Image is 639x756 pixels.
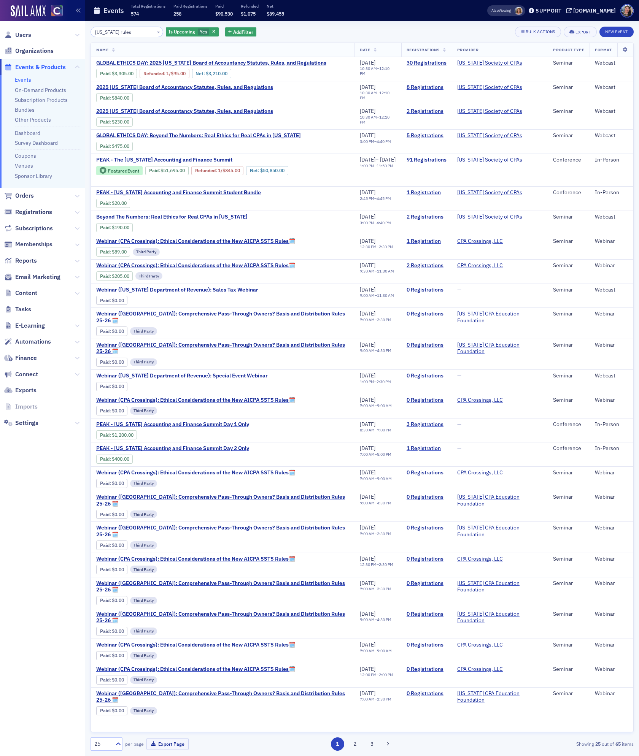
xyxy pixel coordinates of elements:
span: : [143,71,166,76]
a: Tasks [4,305,31,314]
a: Paid [100,542,110,548]
span: PEAK - Colorado Accounting and Finance Summit Student Bundle [96,189,261,196]
a: Bundles [15,106,35,113]
a: On-Demand Products [15,87,66,94]
a: 2025 [US_STATE] Board of Accountancy Statutes, Rules, and Regulations [96,84,273,91]
span: : [100,143,112,149]
a: Paid [100,456,110,462]
span: Settings [15,419,38,427]
a: 1 Registration [407,189,447,196]
a: Webinar (CPA Crossings): Ethical Considerations of the New AICPA SSTS Rules🗓️ [96,642,295,648]
a: View Homepage [46,5,63,18]
div: Net: $321000 [192,69,231,78]
a: 0 Registrations [407,642,447,648]
span: Webinar (Colorado Department of Revenue): Sales Tax Webinar [96,287,258,293]
a: CPA Crossings, LLC [457,642,503,648]
span: [DATE] [360,108,375,114]
span: $89,455 [267,11,284,17]
a: Imports [4,403,38,411]
button: Export Page [146,738,189,750]
a: Content [4,289,37,297]
span: Users [15,31,31,39]
a: 5 Registrations [407,132,447,139]
span: Colorado Society of CPAs [457,189,522,196]
a: Settings [4,419,38,427]
a: [US_STATE] Society of CPAs [457,108,522,115]
a: 0 Registrations [407,690,447,697]
time: 2:45 PM [360,196,374,201]
div: Paid: 36 - $330500 [96,69,137,78]
span: $1,075 [241,11,256,17]
span: Events & Products [15,63,66,71]
a: Survey Dashboard [15,139,58,146]
a: Paid [100,598,110,603]
a: PEAK - [US_STATE] Accounting and Finance Summit Day 1 Only [96,421,249,428]
time: 3:00 PM [360,139,374,144]
div: Refunded: 36 - $330500 [140,69,189,78]
a: GLOBAL ETHICS DAY: Beyond The Numbers: Real Ethics for Real CPAs in [US_STATE] [96,132,301,139]
a: [US_STATE] CPA Education Foundation [457,690,542,704]
time: 12:10 PM [360,66,389,76]
a: Webinar ([GEOGRAPHIC_DATA]): Comprehensive Pass-Through Owners? Basis and Distribution Rules 25-26 🗓 [96,494,349,507]
div: – [360,157,396,163]
time: 11:50 PM [377,163,393,168]
a: Memberships [4,240,52,249]
div: Conference [553,189,584,196]
a: Paid [100,628,110,634]
time: 12:10 PM [360,114,389,125]
div: Export [575,30,591,34]
a: Orders [4,192,34,200]
a: 0 Registrations [407,580,447,587]
span: Finance [15,354,37,362]
span: $20.00 [112,200,127,206]
a: 0 Registrations [407,311,447,317]
a: Paid [100,119,110,125]
a: Webinar ([US_STATE] Department of Revenue): Special Event Webinar [96,372,268,379]
a: Paid [100,677,110,683]
a: Beyond The Numbers: Real Ethics for Real CPAs in [US_STATE] [96,214,248,220]
span: 574 [131,11,139,17]
span: $50,850.00 [260,168,285,173]
a: Webinar (CPA Crossings): Ethical Considerations of the New AICPA SSTS Rules🗓️ [96,469,295,476]
a: 2025 [US_STATE] Board of Accountancy Statutes, Rules, and Regulations [96,108,273,115]
a: Paid [100,384,110,389]
div: In-Person [595,189,628,196]
span: Colorado Society of CPAs [457,108,522,115]
a: 1 Registration [407,445,447,452]
a: Webinar (CPA Crossings): Ethical Considerations of the New AICPA SSTS Rules🗓️ [96,556,295,563]
div: Seminar [553,84,584,91]
a: CPA Crossings, LLC [457,238,503,245]
span: E-Learning [15,322,45,330]
a: Paid [100,273,110,279]
a: Webinar ([GEOGRAPHIC_DATA]): Comprehensive Pass-Through Owners? Basis and Distribution Rules 25-26 🗓 [96,580,349,593]
a: 0 Registrations [407,397,447,404]
a: 8 Registrations [407,84,447,91]
a: Other Products [15,116,51,123]
a: Paid [100,432,110,438]
a: [US_STATE] Society of CPAs [457,189,522,196]
a: Paid [100,143,110,149]
a: [US_STATE] CPA Education Foundation [457,525,542,538]
a: Paid [100,708,110,713]
a: Events & Products [4,63,66,71]
span: Product Type [553,47,584,52]
a: Connect [4,370,38,379]
span: $3,305.00 [112,71,134,76]
div: Refunded: 134 - $5169500 [191,166,243,175]
span: Is Upcoming [168,29,195,35]
a: Paid [100,95,110,101]
div: Net: $5085000 [246,166,288,175]
a: Paid [100,200,110,206]
div: Webcast [595,108,628,115]
span: : [100,200,112,206]
span: [DATE] [360,213,375,220]
a: [US_STATE] Society of CPAs [457,84,522,91]
a: 3 Registrations [407,421,447,428]
div: – [360,139,391,144]
div: Also [491,8,499,13]
a: [US_STATE] Society of CPAs [457,132,522,139]
span: Colorado Society of CPAs [457,60,522,67]
span: Webinar (CA): Comprehensive Pass-Through Owners? Basis and Distribution Rules 25-26 🗓 [96,525,349,538]
div: – [360,220,391,225]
